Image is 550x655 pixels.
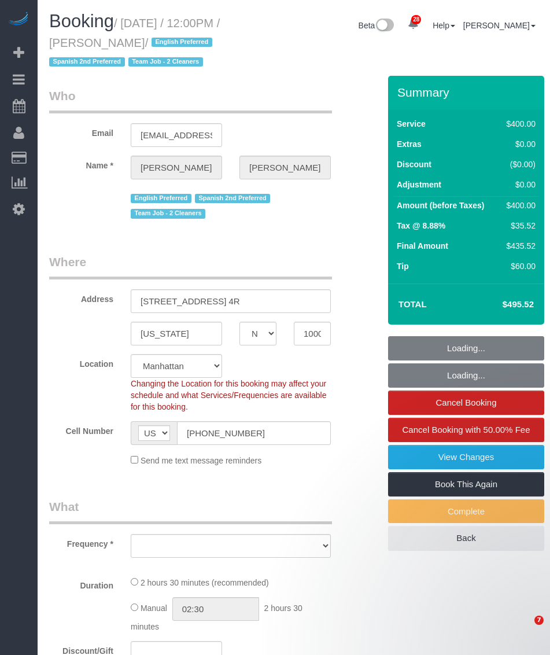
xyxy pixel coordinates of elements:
label: Final Amount [397,240,448,252]
span: Booking [49,11,114,31]
img: Automaid Logo [7,12,30,28]
span: Cancel Booking with 50.00% Fee [403,425,530,435]
legend: Who [49,87,332,113]
a: Cancel Booking [388,391,544,415]
div: $435.52 [502,240,536,252]
a: Back [388,526,544,550]
div: $400.00 [502,200,536,211]
div: $35.52 [502,220,536,231]
label: Location [40,354,122,370]
small: / [DATE] / 12:00PM / [PERSON_NAME] [49,17,220,69]
strong: Total [398,299,427,309]
a: Cancel Booking with 50.00% Fee [388,418,544,442]
span: 2 hours 30 minutes (recommended) [141,578,269,587]
iframe: Intercom live chat [511,616,538,643]
label: Cell Number [40,421,122,437]
div: $60.00 [502,260,536,272]
label: Email [40,123,122,139]
label: Address [40,289,122,305]
img: New interface [375,19,394,34]
a: 28 [402,12,425,37]
input: City [131,322,222,345]
label: Tax @ 8.88% [397,220,445,231]
input: Email [131,123,222,147]
input: First Name [131,156,222,179]
span: Changing the Location for this booking may affect your schedule and what Services/Frequencies are... [131,379,327,411]
label: Amount (before Taxes) [397,200,484,211]
input: Cell Number [177,421,331,445]
span: 2 hours 30 minutes [131,604,302,631]
legend: What [49,498,332,524]
span: Spanish 2nd Preferred [195,194,271,203]
label: Frequency * [40,534,122,550]
span: 7 [534,616,544,625]
label: Extras [397,138,422,150]
a: Beta [359,21,394,30]
div: $0.00 [502,179,536,190]
span: English Preferred [131,194,191,203]
span: Send me text message reminders [141,456,261,465]
label: Service [397,118,426,130]
span: Team Job - 2 Cleaners [131,209,205,218]
label: Discount [397,159,431,170]
label: Tip [397,260,409,272]
label: Name * [40,156,122,171]
span: Spanish 2nd Preferred [49,57,125,67]
span: English Preferred [152,38,212,47]
span: 28 [411,15,421,24]
div: $400.00 [502,118,536,130]
label: Adjustment [397,179,441,190]
div: ($0.00) [502,159,536,170]
h4: $495.52 [468,300,534,310]
legend: Where [49,253,332,279]
span: Manual [141,604,167,613]
a: Book This Again [388,472,544,496]
a: Help [433,21,455,30]
input: Last Name [239,156,331,179]
label: Duration [40,576,122,591]
a: View Changes [388,445,544,469]
div: $0.00 [502,138,536,150]
a: [PERSON_NAME] [463,21,536,30]
input: Zip Code [294,322,331,345]
span: Team Job - 2 Cleaners [128,57,203,67]
h3: Summary [397,86,538,99]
